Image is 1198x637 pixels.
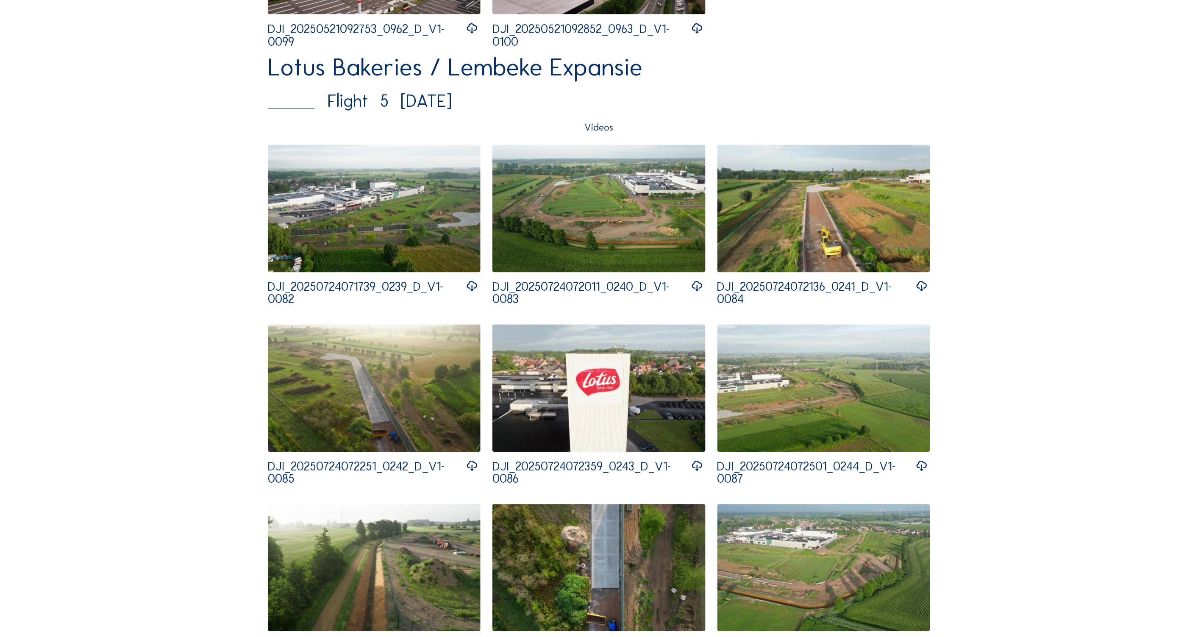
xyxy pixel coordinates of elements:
[717,325,930,452] img: Thumbnail for 221
[268,55,930,80] div: Lotus Bakeries / Lembeke Expansie
[380,92,389,110] div: 5
[268,325,481,452] img: Thumbnail for 219
[492,461,691,486] p: DJI_20250724072359_0243_D_V1-0086
[268,461,466,486] p: DJI_20250724072251_0242_D_V1-0085
[268,23,466,48] p: DJI_20250521092753_0962_D_V1-0099
[717,145,930,273] img: Thumbnail for 218
[492,145,705,273] img: Thumbnail for 217
[268,92,918,110] div: Flight
[268,145,481,273] img: Thumbnail for 216
[492,23,691,48] p: DJI_20250521092852_0963_D_V1-0100
[268,122,930,132] div: Videos
[717,461,916,486] p: DJI_20250724072501_0244_D_V1-0087
[717,281,916,306] p: DJI_20250724072136_0241_D_V1-0084
[268,281,466,306] p: DJI_20250724071739_0239_D_V1-0082
[268,504,481,632] img: Thumbnail for 222
[717,504,930,632] img: Thumbnail for 224
[492,504,705,632] img: Thumbnail for 223
[401,92,452,110] div: [DATE]
[492,325,705,452] img: Thumbnail for 220
[492,281,691,306] p: DJI_20250724072011_0240_D_V1-0083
